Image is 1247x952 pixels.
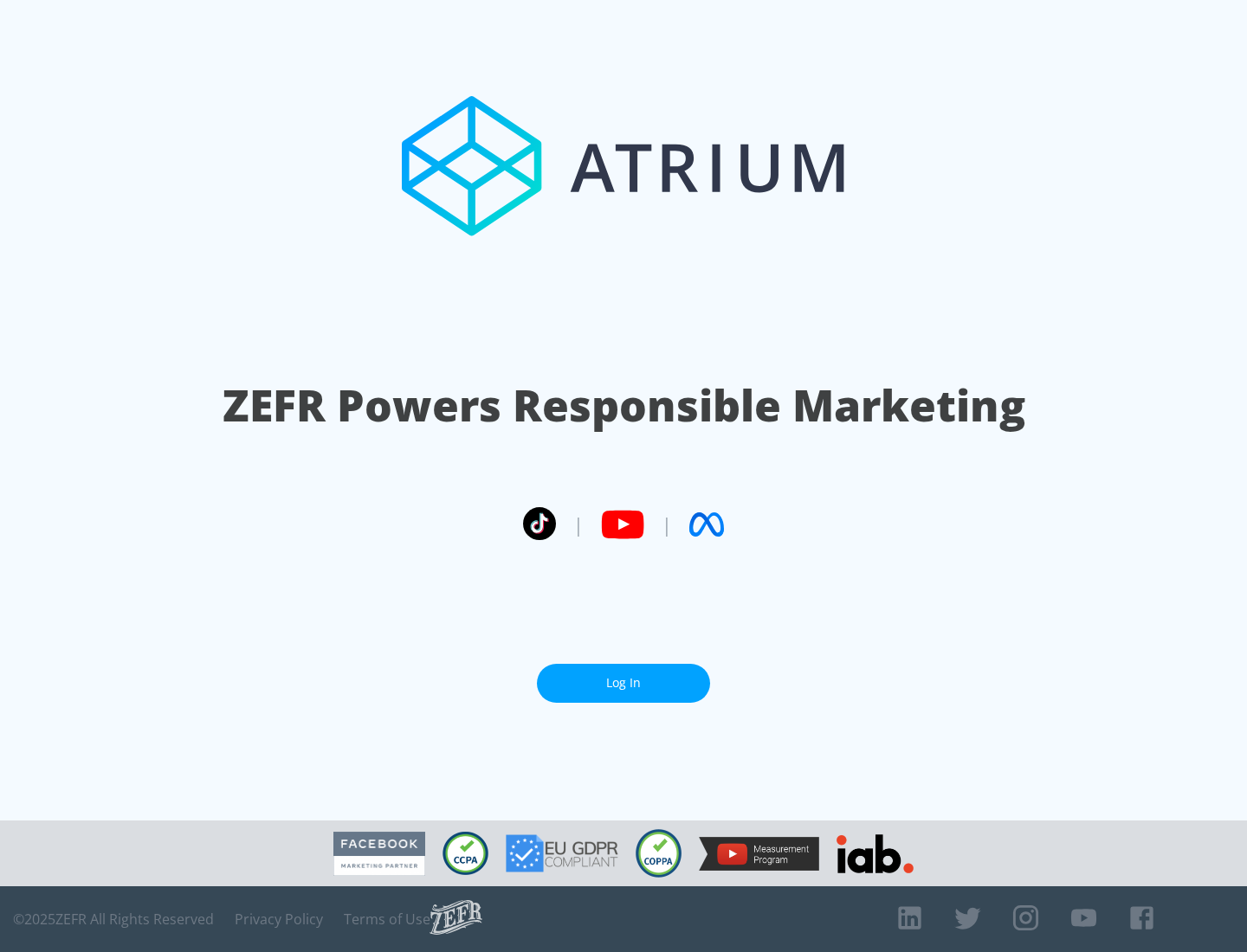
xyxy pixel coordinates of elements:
a: Privacy Policy [235,910,323,928]
a: Log In [537,664,710,703]
span: | [662,511,672,537]
img: COPPA Compliant [636,829,682,878]
a: Terms of Use [344,910,430,928]
img: CCPA Compliant [443,832,488,875]
img: GDPR Compliant [506,834,618,872]
img: YouTube Measurement Program [699,837,819,871]
img: Facebook Marketing Partner [333,832,425,876]
img: IAB [837,834,914,873]
span: © 2025 ZEFR All Rights Reserved [13,910,214,928]
h1: ZEFR Powers Responsible Marketing [223,376,1025,435]
span: | [573,511,584,537]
